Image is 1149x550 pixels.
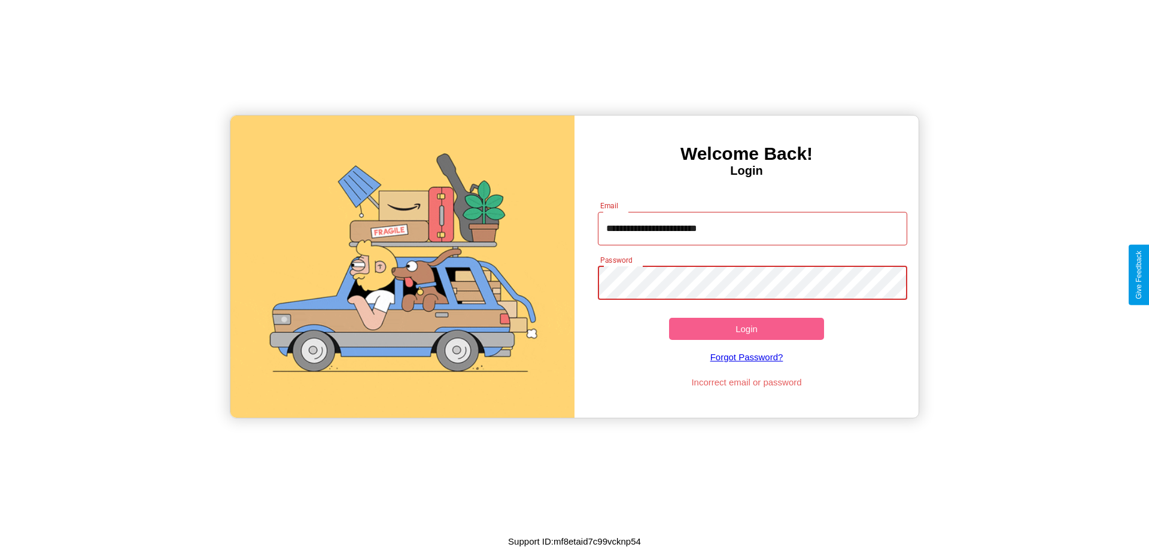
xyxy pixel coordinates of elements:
[574,144,919,164] h3: Welcome Back!
[574,164,919,178] h4: Login
[592,340,902,374] a: Forgot Password?
[592,374,902,390] p: Incorrect email or password
[508,533,641,549] p: Support ID: mf8etaid7c99vcknp54
[1135,251,1143,299] div: Give Feedback
[600,255,632,265] label: Password
[230,116,574,418] img: gif
[669,318,824,340] button: Login
[600,200,619,211] label: Email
